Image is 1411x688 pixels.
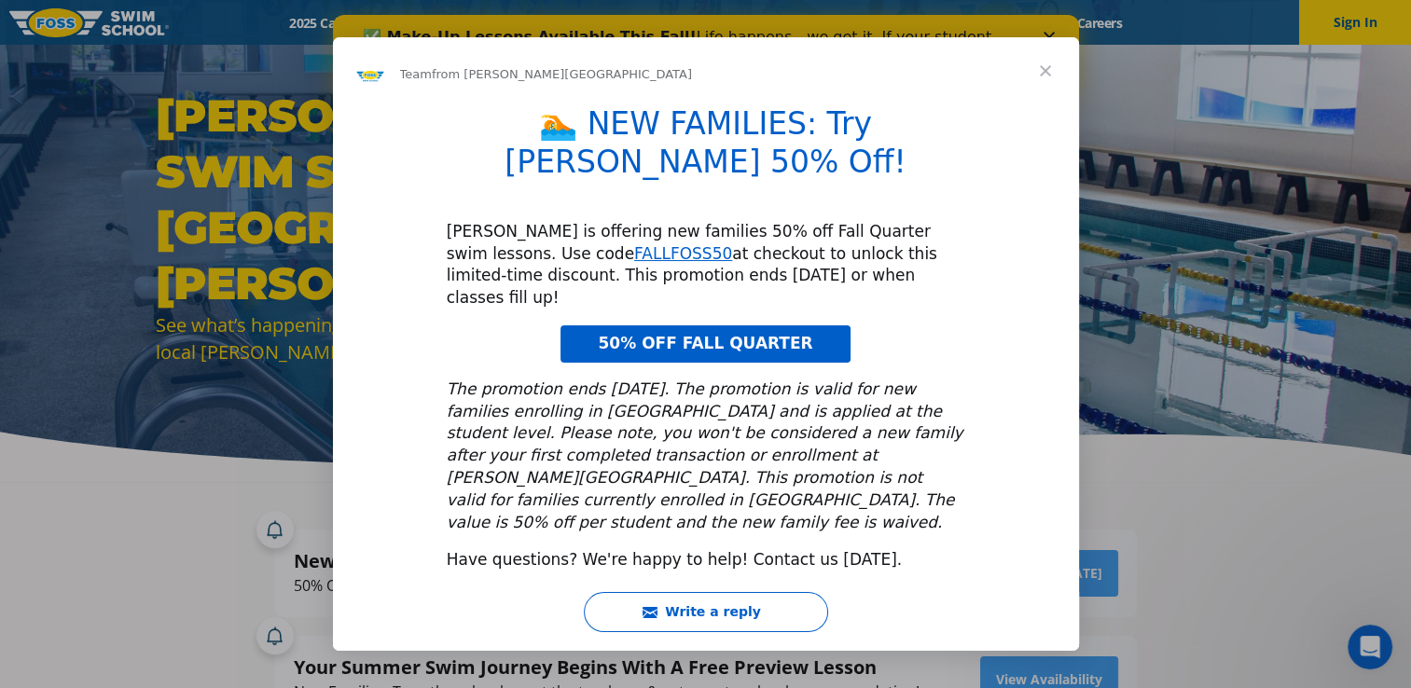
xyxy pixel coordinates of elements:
div: Life happens—we get it. If your student has to miss a lesson this Fall Quarter, you can reschedul... [30,13,686,88]
h1: 🏊 NEW FAMILIES: Try [PERSON_NAME] 50% Off! [447,105,965,193]
b: ✅ Make-Up Lessons Available This Fall! [30,13,364,31]
a: FALLFOSS50 [634,244,732,263]
span: 50% OFF FALL QUARTER [598,334,812,352]
i: The promotion ends [DATE]. The promotion is valid for new families enrolling in [GEOGRAPHIC_DATA]... [447,379,963,531]
span: from [PERSON_NAME][GEOGRAPHIC_DATA] [432,67,692,81]
div: Close [711,17,729,28]
button: Write a reply [584,592,828,632]
a: 50% OFF FALL QUARTER [560,325,850,363]
img: Profile image for Team [355,60,385,89]
span: Close [1012,37,1079,104]
div: [PERSON_NAME] is offering new families 50% off Fall Quarter swim lessons. Use code at checkout to... [447,221,965,310]
div: Have questions? We're happy to help! Contact us [DATE]. [447,549,965,571]
span: Team [400,67,432,81]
